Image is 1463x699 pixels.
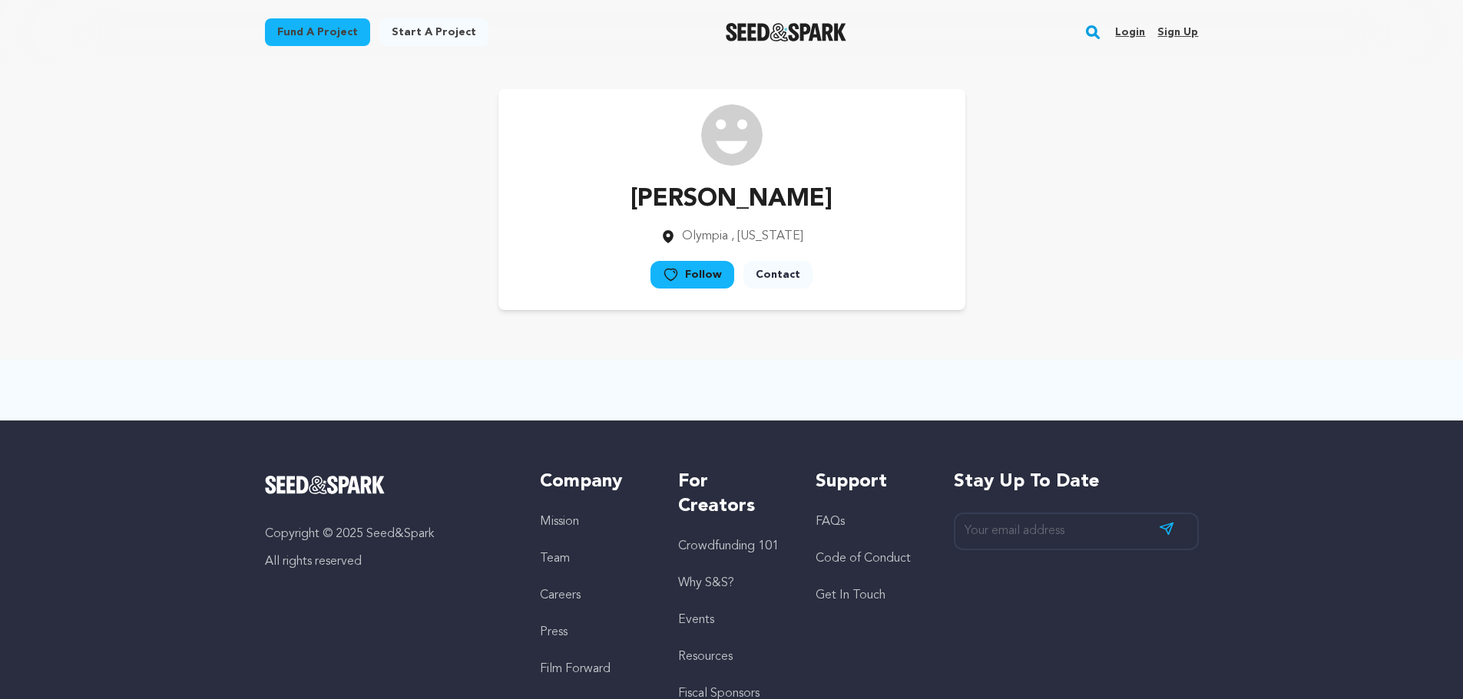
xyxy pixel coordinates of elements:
[701,104,763,166] img: /img/default-images/user/medium/user.png image
[726,23,846,41] img: Seed&Spark Logo Dark Mode
[678,614,714,626] a: Events
[743,261,813,289] a: Contact
[726,23,846,41] a: Seed&Spark Homepage
[265,552,510,571] p: All rights reserved
[265,525,510,543] p: Copyright © 2025 Seed&Spark
[816,470,922,494] h5: Support
[678,651,733,663] a: Resources
[265,476,510,494] a: Seed&Spark Homepage
[540,663,611,675] a: Film Forward
[731,230,803,242] span: , [US_STATE]
[678,540,779,552] a: Crowdfunding 101
[954,513,1199,550] input: Your email address
[265,476,386,494] img: Seed&Spark Logo
[678,470,785,519] h5: For Creators
[540,626,568,638] a: Press
[631,181,832,218] p: [PERSON_NAME]
[540,516,579,528] a: Mission
[379,18,488,46] a: Start a project
[540,552,570,565] a: Team
[816,589,885,602] a: Get In Touch
[540,470,647,494] h5: Company
[954,470,1199,494] h5: Stay up to date
[540,589,581,602] a: Careers
[682,230,728,242] span: Olympia
[650,261,734,289] a: Follow
[1115,20,1145,45] a: Login
[816,552,911,565] a: Code of Conduct
[265,18,370,46] a: Fund a project
[816,516,845,528] a: FAQs
[1157,20,1198,45] a: Sign up
[678,577,734,589] a: Why S&S?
